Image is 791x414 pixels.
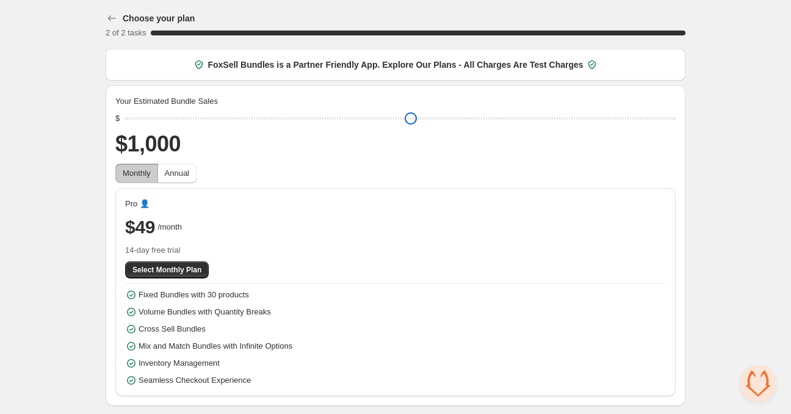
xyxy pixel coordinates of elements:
[125,261,209,278] button: Select Monthly Plan
[157,164,197,183] button: Annual
[123,12,195,24] h3: Choose your plan
[132,265,201,275] span: Select Monthly Plan
[139,374,251,387] span: Seamless Checkout Experience
[139,306,271,318] span: Volume Bundles with Quantity Breaks
[139,340,292,352] span: Mix and Match Bundles with Infinite Options
[157,221,182,233] span: /month
[125,215,155,239] span: $49
[139,323,206,335] span: Cross Sell Bundles
[139,357,220,369] span: Inventory Management
[115,129,676,159] h2: $1,000
[125,198,150,210] span: Pro 👤
[740,365,776,402] div: Open chat
[115,164,158,183] button: Monthly
[139,289,249,301] span: Fixed Bundles with 30 products
[208,59,583,71] span: FoxSell Bundles is a Partner Friendly App. Explore Our Plans - All Charges Are Test Charges
[115,112,120,125] div: $
[115,95,218,107] span: Your Estimated Bundle Sales
[123,169,151,178] span: Monthly
[106,28,146,37] span: 2 of 2 tasks
[125,244,666,256] span: 14-day free trial
[165,169,189,178] span: Annual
